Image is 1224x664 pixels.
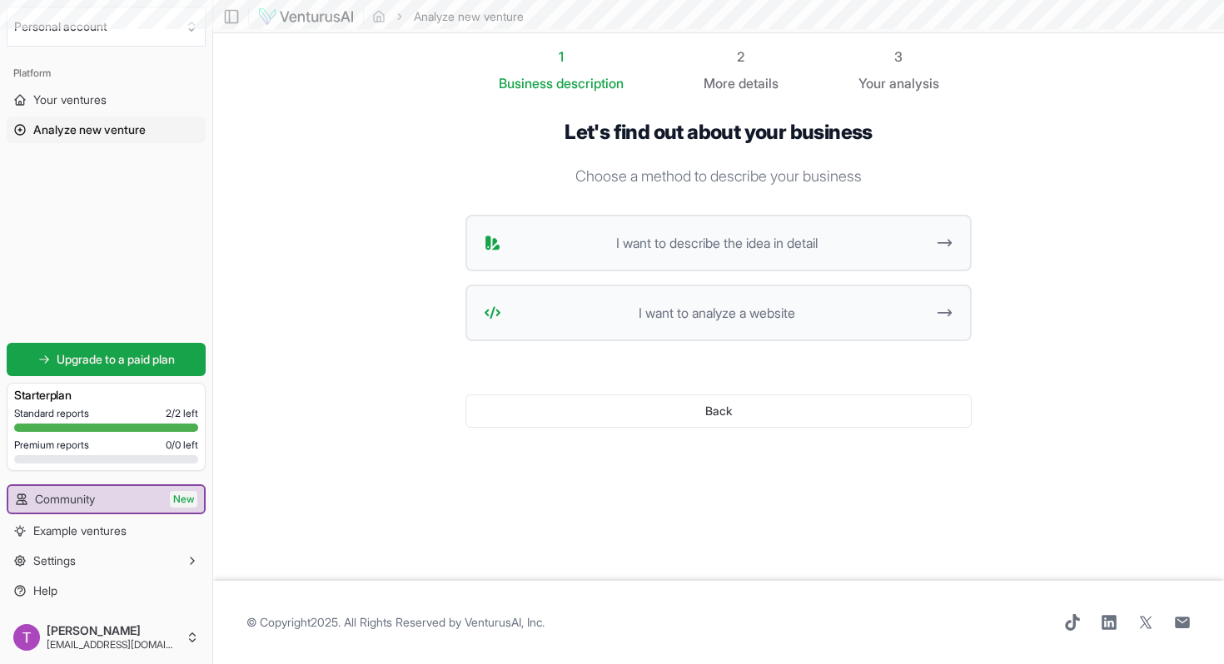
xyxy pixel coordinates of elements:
[7,116,206,143] a: Analyze new venture
[170,491,197,508] span: New
[465,615,542,629] a: VenturusAI, Inc
[499,47,624,67] div: 1
[33,553,76,569] span: Settings
[166,439,198,452] span: 0 / 0 left
[556,75,624,92] span: description
[33,523,127,539] span: Example ventures
[7,87,206,113] a: Your ventures
[499,73,553,93] span: Business
[7,577,206,604] a: Help
[704,47,779,67] div: 2
[14,387,198,404] h3: Starter plan
[465,165,972,188] p: Choose a method to describe your business
[465,215,972,271] button: I want to describe the idea in detail
[7,60,206,87] div: Platform
[8,486,204,513] a: CommunityNew
[33,121,146,138] span: Analyze new venture
[47,623,179,638] span: [PERSON_NAME]
[7,343,206,376] a: Upgrade to a paid plan
[508,233,925,253] span: I want to describe the idea in detail
[508,303,925,323] span: I want to analyze a website
[246,614,545,631] span: © Copyright 2025 . All Rights Reserved by .
[7,548,206,574] button: Settings
[739,75,779,92] span: details
[704,73,735,93] span: More
[889,75,939,92] span: analysis
[35,491,95,508] span: Community
[47,638,179,652] span: [EMAIL_ADDRESS][DOMAIN_NAME]
[858,47,939,67] div: 3
[858,73,886,93] span: Your
[13,624,40,651] img: ACg8ocL4J2ghWuH-ARtxlLpFxl7YFQX3Y5Cco7EmfYCO5AlEPvnUvQ=s96-c
[465,120,972,145] h1: Let's find out about your business
[7,617,206,657] button: [PERSON_NAME][EMAIL_ADDRESS][DOMAIN_NAME]
[14,407,89,420] span: Standard reports
[33,92,107,108] span: Your ventures
[465,394,972,428] button: Back
[166,407,198,420] span: 2 / 2 left
[7,518,206,544] a: Example ventures
[57,351,175,368] span: Upgrade to a paid plan
[33,582,57,599] span: Help
[14,439,89,452] span: Premium reports
[465,285,972,341] button: I want to analyze a website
